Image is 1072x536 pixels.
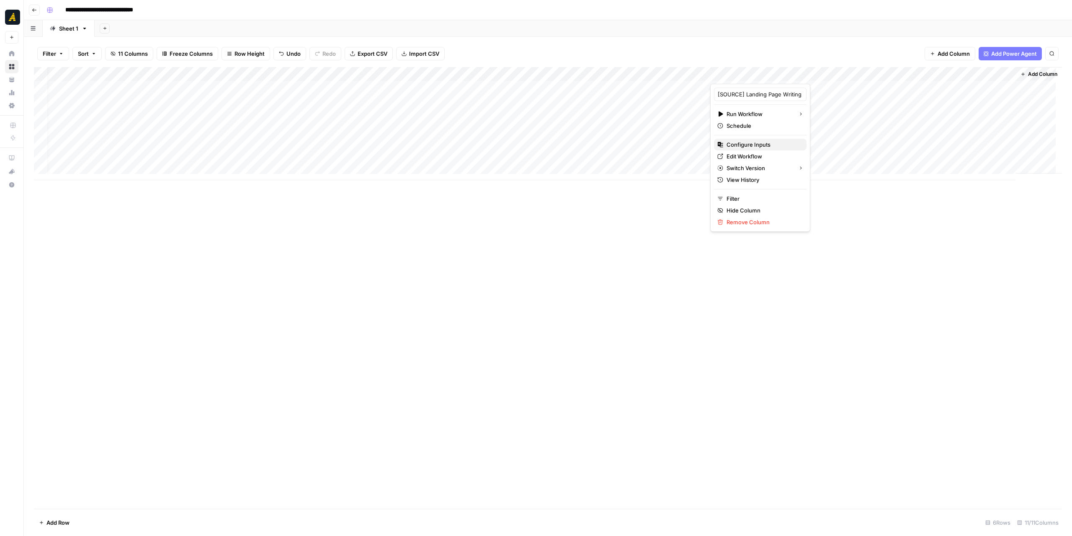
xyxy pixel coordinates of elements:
[938,49,970,58] span: Add Column
[1017,69,1061,80] button: Add Column
[5,99,18,112] a: Settings
[234,49,265,58] span: Row Height
[46,518,70,527] span: Add Row
[727,164,791,172] span: Switch Version
[5,10,20,25] img: Marketers in Demand Logo
[982,516,1014,529] div: 6 Rows
[286,49,301,58] span: Undo
[78,49,89,58] span: Sort
[72,47,102,60] button: Sort
[727,152,800,161] span: Edit Workflow
[727,140,800,149] span: Configure Inputs
[157,47,218,60] button: Freeze Columns
[1028,70,1057,78] span: Add Column
[105,47,153,60] button: 11 Columns
[322,49,336,58] span: Redo
[37,47,69,60] button: Filter
[727,122,800,130] span: Schedule
[118,49,148,58] span: 11 Columns
[222,47,270,60] button: Row Height
[727,194,800,203] span: Filter
[5,151,18,165] a: AirOps Academy
[727,110,791,118] span: Run Workflow
[5,86,18,99] a: Usage
[727,176,800,184] span: View History
[34,516,75,529] button: Add Row
[925,47,975,60] button: Add Column
[309,47,341,60] button: Redo
[5,47,18,60] a: Home
[43,20,95,37] a: Sheet 1
[1014,516,1062,529] div: 11/11 Columns
[727,218,800,226] span: Remove Column
[273,47,306,60] button: Undo
[5,7,18,28] button: Workspace: Marketers in Demand
[727,206,800,215] span: Hide Column
[43,49,56,58] span: Filter
[396,47,445,60] button: Import CSV
[409,49,439,58] span: Import CSV
[5,165,18,178] button: What's new?
[59,24,78,33] div: Sheet 1
[5,73,18,86] a: Your Data
[345,47,393,60] button: Export CSV
[979,47,1042,60] button: Add Power Agent
[5,60,18,73] a: Browse
[358,49,387,58] span: Export CSV
[170,49,213,58] span: Freeze Columns
[991,49,1037,58] span: Add Power Agent
[5,178,18,192] button: Help + Support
